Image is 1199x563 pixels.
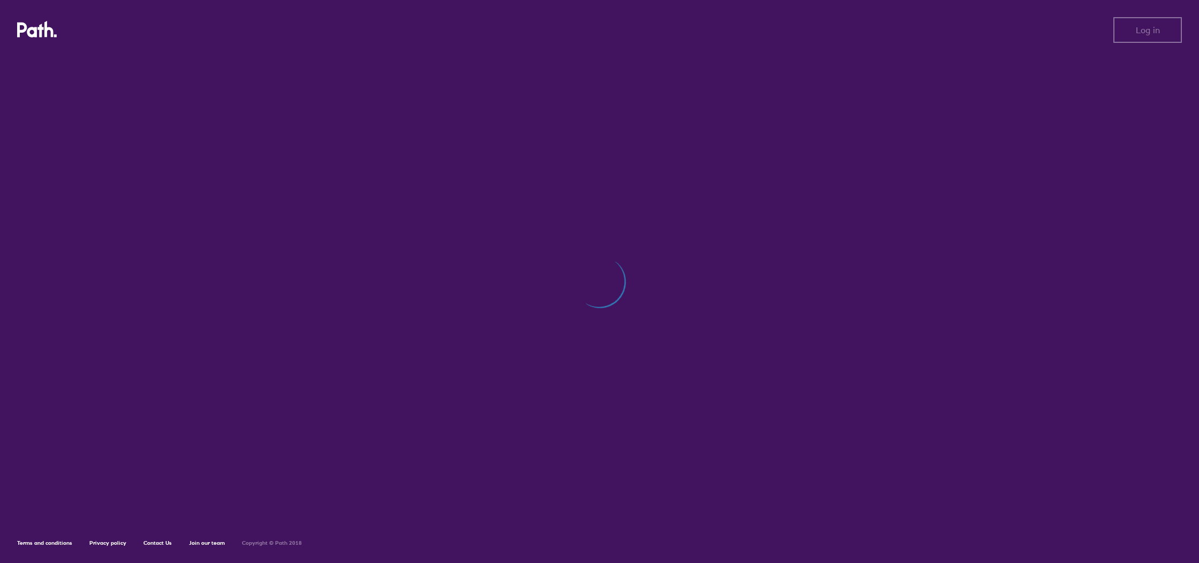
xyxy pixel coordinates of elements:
h6: Copyright © Path 2018 [242,540,302,546]
a: Privacy policy [89,539,126,546]
a: Join our team [189,539,225,546]
span: Log in [1136,25,1160,35]
a: Terms and conditions [17,539,72,546]
a: Contact Us [143,539,172,546]
button: Log in [1113,17,1182,43]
